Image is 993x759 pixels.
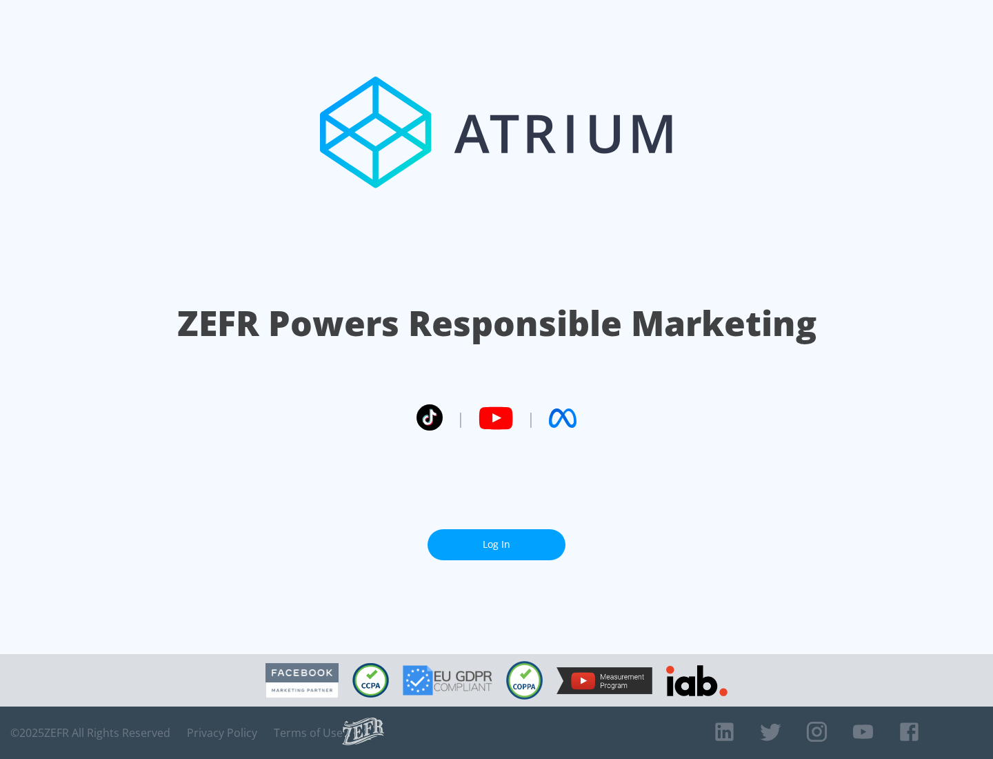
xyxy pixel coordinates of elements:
img: COPPA Compliant [506,661,543,700]
h1: ZEFR Powers Responsible Marketing [177,299,816,347]
span: | [527,408,535,428]
a: Privacy Policy [187,726,257,740]
img: IAB [666,665,728,696]
img: GDPR Compliant [403,665,492,696]
a: Terms of Use [274,726,343,740]
span: © 2025 ZEFR All Rights Reserved [10,726,170,740]
a: Log In [428,529,565,560]
img: YouTube Measurement Program [556,667,652,694]
span: | [457,408,465,428]
img: CCPA Compliant [352,663,389,698]
img: Facebook Marketing Partner [265,663,339,698]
